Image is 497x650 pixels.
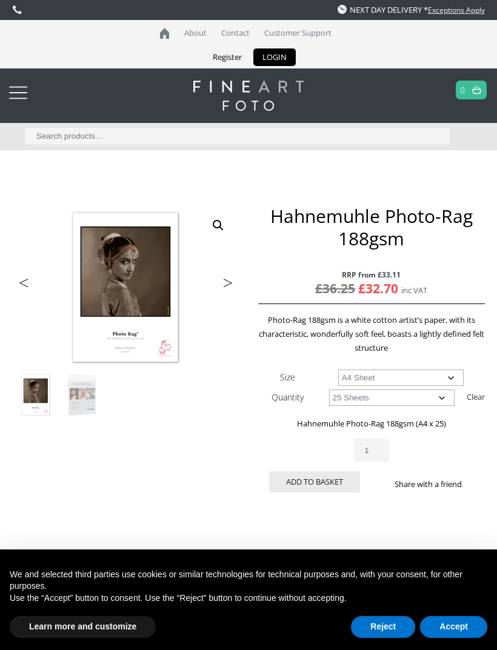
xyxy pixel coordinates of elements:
img: Hahnemuhle Photo-Rag 188gsm [13,373,59,418]
a: Customer Support [258,20,338,46]
img: Hahnemuhle Photo-Rag 188gsm - Image 2 [59,373,105,418]
p: Photo-Rag 188gsm is a white cotton artist’s paper, with its characteristic, wonderfully soft feel... [258,313,485,355]
button: Reject [351,616,415,638]
bdi: 36.25 [315,280,355,297]
span: £ [358,280,365,297]
img: facebook sharing button [372,496,381,506]
bdi: 32.70 [358,280,398,297]
img: basket.svg [472,86,481,94]
button: Accept [420,616,487,638]
a: 0 [460,81,465,99]
input: Product quantity [353,439,389,462]
label: Size [280,371,295,383]
img: logo-white.svg [193,81,303,111]
a: LOGIN [253,48,296,66]
p: Share with a friend [372,477,485,491]
p: Use the “Accept” button to consent. Use the “Reject” button to continue without accepting. [10,592,487,605]
button: Learn more and customize [10,616,156,638]
input: Search products… [25,128,450,144]
span: RRP from £33.11 [258,268,485,282]
button: Add to basket [269,471,360,492]
h1: Hahnemuhle Photo-Rag 188gsm [258,205,485,250]
span: £ [315,280,322,297]
a: Register [204,48,251,66]
span: NEXT DAY DELIVERY [338,4,422,15]
a: Contact [215,20,256,46]
p: Hahnemuhle Photo-Rag 188gsm (A4 x 25) [258,417,485,431]
img: email sharing button [401,496,410,506]
img: phone.svg [13,5,22,14]
p: We and selected third parties use cookies or similar technologies for technical purposes and, wit... [10,569,487,592]
a: Clear options [467,387,485,406]
img: time.svg [338,5,347,14]
a: About [178,20,213,46]
a: View full-screen image gallery [207,214,229,236]
label: Quantity [272,391,304,403]
img: twitter sharing button [386,496,396,506]
a: Exceptions Apply [428,5,485,15]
